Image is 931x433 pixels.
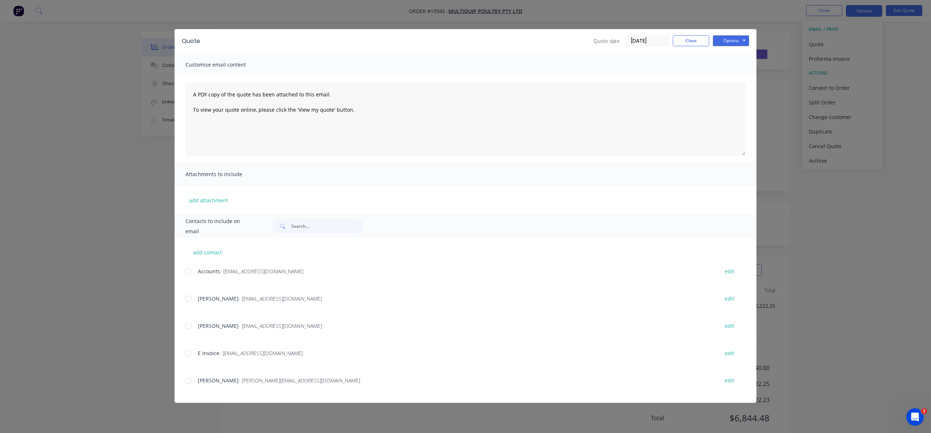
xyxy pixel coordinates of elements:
span: E Invoice [198,350,219,357]
span: - [EMAIL_ADDRESS][DOMAIN_NAME] [239,295,322,302]
span: Quote date [594,37,620,45]
button: add attachment [185,195,232,206]
textarea: A PDF copy of the quote has been attached to this email. To view your quote online, please click ... [185,83,746,156]
span: Contacts to include on email [185,216,254,237]
span: [PERSON_NAME] [198,295,239,302]
button: edit [720,348,739,358]
span: - [EMAIL_ADDRESS][DOMAIN_NAME] [219,350,303,357]
span: Accounts [198,268,220,275]
span: - [EMAIL_ADDRESS][DOMAIN_NAME] [220,268,303,275]
button: edit [720,321,739,331]
button: add contact [185,247,229,258]
button: edit [720,376,739,385]
button: Close [673,35,709,46]
span: - [PERSON_NAME][EMAIL_ADDRESS][DOMAIN_NAME] [239,377,360,384]
span: [PERSON_NAME] [198,377,239,384]
span: Customise email content [185,60,265,70]
div: Quote [182,37,200,45]
span: 1 [921,408,927,414]
button: edit [720,294,739,303]
span: Attachments to include [185,169,265,179]
button: edit [720,266,739,276]
input: Search... [291,219,363,234]
button: Options [713,35,749,46]
span: - [EMAIL_ADDRESS][DOMAIN_NAME] [239,322,322,329]
iframe: Intercom live chat [906,408,924,426]
span: [PERSON_NAME] [198,322,239,329]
